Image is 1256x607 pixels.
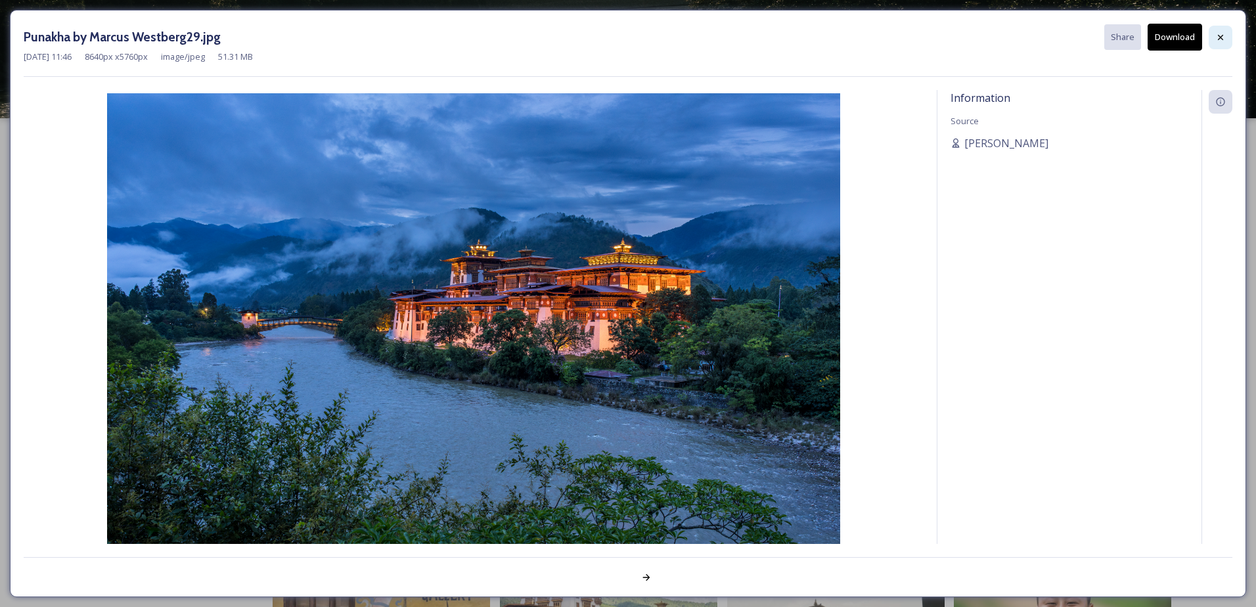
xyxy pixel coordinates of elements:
button: Share [1104,24,1141,50]
span: [DATE] 11:46 [24,51,72,63]
button: Download [1148,24,1202,51]
h3: Punakha by Marcus Westberg29.jpg [24,28,221,47]
img: Punakha%20by%20Marcus%20Westberg29.jpg [24,93,924,582]
span: 8640 px x 5760 px [85,51,148,63]
span: image/jpeg [161,51,205,63]
span: [PERSON_NAME] [964,135,1048,151]
span: Source [951,115,979,127]
span: 51.31 MB [218,51,253,63]
span: Information [951,91,1010,105]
